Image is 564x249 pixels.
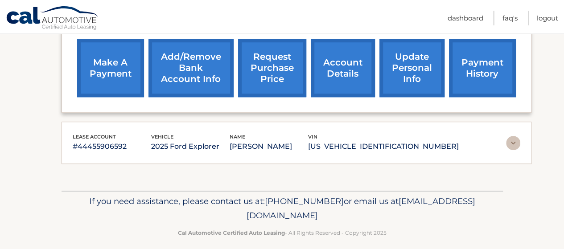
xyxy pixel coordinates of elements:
strong: Cal Automotive Certified Auto Leasing [178,229,285,236]
a: request purchase price [238,39,306,97]
p: [US_VEHICLE_IDENTIFICATION_NUMBER] [308,140,459,153]
p: [PERSON_NAME] [230,140,308,153]
a: payment history [449,39,516,97]
p: #44455906592 [73,140,151,153]
img: accordion-rest.svg [506,136,520,150]
a: Logout [537,11,558,25]
span: vehicle [151,134,173,140]
a: update personal info [379,39,445,97]
a: Add/Remove bank account info [148,39,234,97]
span: name [230,134,245,140]
a: account details [311,39,375,97]
span: lease account [73,134,116,140]
span: [PHONE_NUMBER] [265,196,344,206]
a: Cal Automotive [6,6,99,32]
a: make a payment [77,39,144,97]
p: - All Rights Reserved - Copyright 2025 [67,228,497,237]
a: Dashboard [448,11,483,25]
p: 2025 Ford Explorer [151,140,230,153]
p: If you need assistance, please contact us at: or email us at [67,194,497,223]
span: vin [308,134,317,140]
a: FAQ's [502,11,518,25]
